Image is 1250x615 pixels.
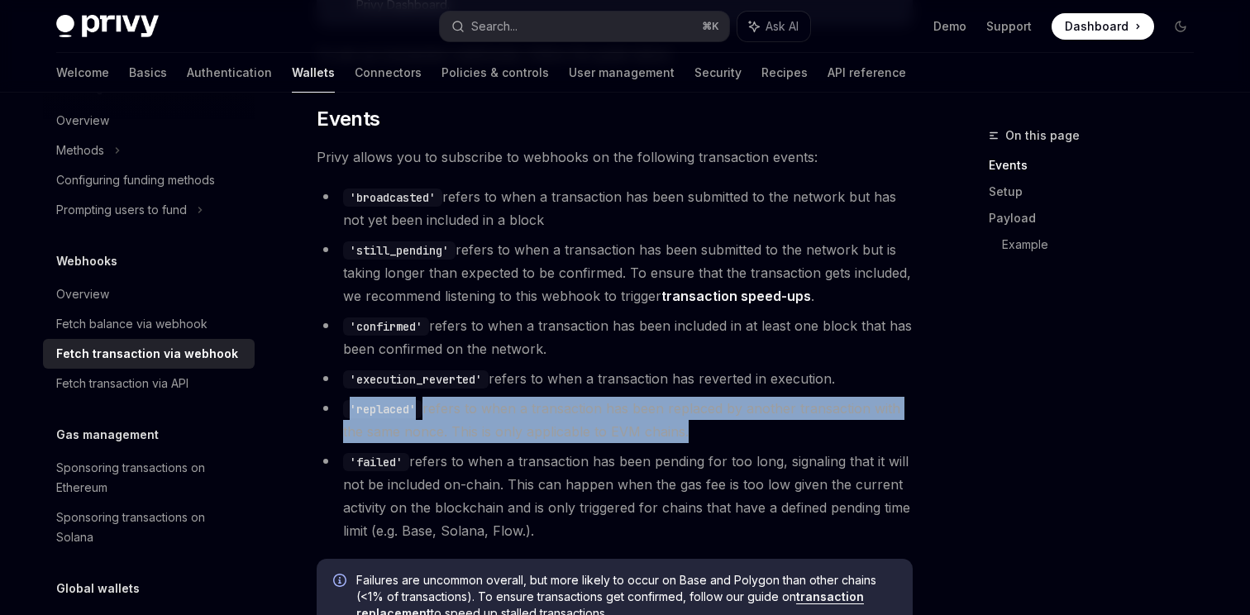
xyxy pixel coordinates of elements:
a: Dashboard [1052,13,1154,40]
div: Sponsoring transactions on Solana [56,508,245,547]
a: User management [569,53,675,93]
h5: Webhooks [56,251,117,271]
a: Demo [933,18,966,35]
span: Dashboard [1065,18,1128,35]
button: Search...⌘K [440,12,729,41]
button: Ask AI [737,12,810,41]
a: Recipes [761,53,808,93]
img: dark logo [56,15,159,38]
li: refers to when a transaction has been included in at least one block that has been confirmed on t... [317,314,913,360]
li: refers to when a transaction has been pending for too long, signaling that it will not be include... [317,450,913,542]
button: Toggle dark mode [1167,13,1194,40]
a: Authentication [187,53,272,93]
span: Privy allows you to subscribe to webhooks on the following transaction events: [317,145,913,169]
a: Setup [989,179,1207,205]
svg: Info [333,574,350,590]
div: Methods [56,141,104,160]
a: Basics [129,53,167,93]
a: API reference [828,53,906,93]
a: Overview [43,279,255,309]
a: Configuring funding methods [43,165,255,195]
span: ⌘ K [702,20,719,33]
code: 'replaced' [343,400,422,418]
a: Fetch transaction via webhook [43,339,255,369]
div: Sponsoring transactions on Ethereum [56,458,245,498]
h5: Gas management [56,425,159,445]
div: Overview [56,284,109,304]
div: Overview [56,111,109,131]
a: Fetch transaction via API [43,369,255,398]
span: Ask AI [766,18,799,35]
li: refers to when a transaction has reverted in execution. [317,367,913,390]
a: Wallets [292,53,335,93]
code: 'confirmed' [343,317,429,336]
div: Configuring funding methods [56,170,215,190]
div: Search... [471,17,518,36]
li: refers to when a transaction has been submitted to the network but is taking longer than expected... [317,238,913,307]
code: 'execution_reverted' [343,370,489,389]
a: Support [986,18,1032,35]
code: 'broadcasted' [343,188,442,207]
div: Prompting users to fund [56,200,187,220]
a: Welcome [56,53,109,93]
a: Events [989,152,1207,179]
a: Fetch balance via webhook [43,309,255,339]
code: 'still_pending' [343,241,456,260]
a: Example [1002,231,1207,258]
a: transaction speed-ups [661,288,811,305]
a: Security [694,53,742,93]
a: Overview [43,106,255,136]
div: Fetch balance via webhook [56,314,208,334]
li: refers to when a transaction has been replaced by another transaction with the same nonce. This i... [317,397,913,443]
li: refers to when a transaction has been submitted to the network but has not yet been included in a... [317,185,913,231]
span: On this page [1005,126,1080,145]
h5: Global wallets [56,579,140,598]
code: 'failed' [343,453,409,471]
a: Sponsoring transactions on Solana [43,503,255,552]
div: Fetch transaction via webhook [56,344,238,364]
a: Payload [989,205,1207,231]
a: Sponsoring transactions on Ethereum [43,453,255,503]
a: Policies & controls [441,53,549,93]
span: Events [317,106,379,132]
a: Connectors [355,53,422,93]
div: Fetch transaction via API [56,374,188,393]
